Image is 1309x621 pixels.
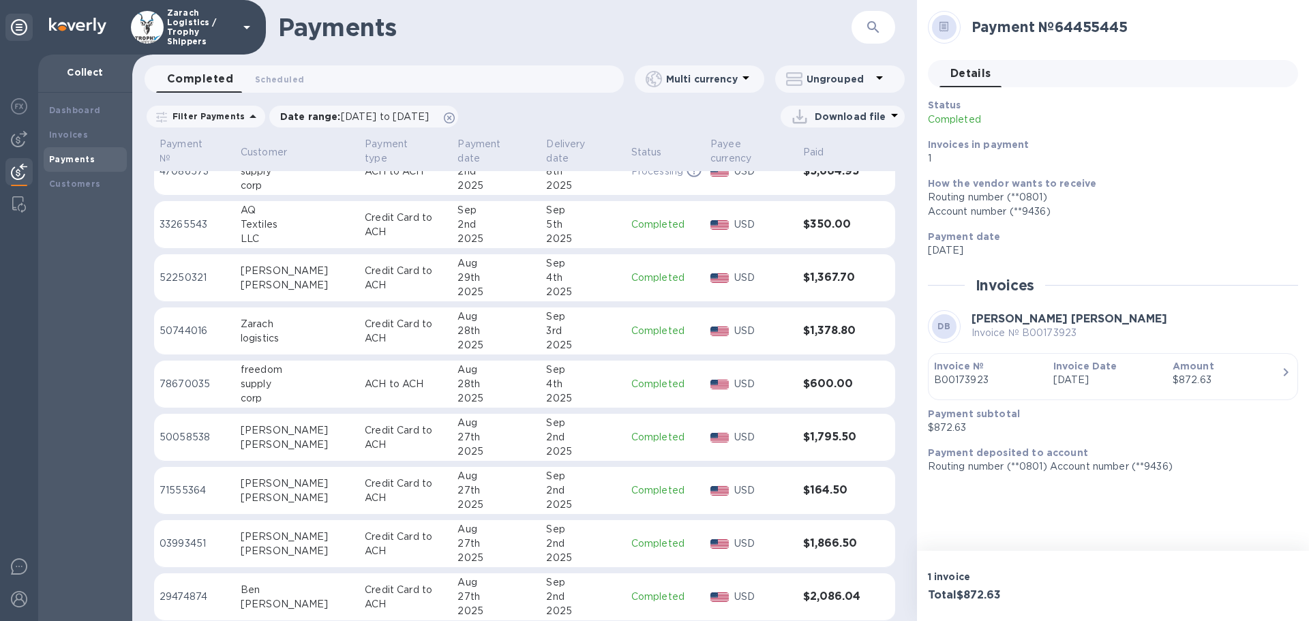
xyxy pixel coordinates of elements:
p: Completed [631,377,699,391]
div: 3rd [546,324,620,338]
p: Status [631,145,662,160]
div: 2025 [457,391,535,406]
img: USD [710,592,729,602]
div: 2nd [457,217,535,232]
div: Sep [546,256,620,271]
b: Dashboard [49,105,101,115]
div: Aug [457,256,535,271]
div: [PERSON_NAME] [241,278,354,292]
p: $872.63 [928,421,1287,435]
p: Download file [815,110,886,123]
img: USD [710,433,729,442]
p: [DATE] [1053,373,1162,387]
b: Amount [1173,361,1214,372]
div: 2025 [457,338,535,352]
h3: $1,795.50 [803,431,868,444]
div: 2025 [546,604,620,618]
p: Credit Card to ACH [365,317,447,346]
div: 27th [457,430,535,444]
div: Sep [457,203,535,217]
span: Paid [803,145,842,160]
div: [PERSON_NAME] [241,423,354,438]
b: Payment subtotal [928,408,1020,419]
p: Payee currency [710,137,774,166]
p: Credit Card to ACH [365,476,447,505]
p: Payment date [457,137,517,166]
div: Aug [457,522,535,536]
div: Aug [457,416,535,430]
span: Delivery date [546,137,620,166]
h3: $350.00 [803,218,868,231]
h3: $1,866.50 [803,537,868,550]
span: Payee currency [710,137,792,166]
b: Invoices [49,130,88,140]
span: Payment № [160,137,230,166]
p: ACH to ACH [365,377,447,391]
p: USD [734,536,792,551]
p: Credit Card to ACH [365,530,447,558]
p: B00173923 [934,373,1042,387]
div: 2025 [546,498,620,512]
div: [PERSON_NAME] [241,438,354,452]
div: 2025 [457,498,535,512]
div: [PERSON_NAME] [241,530,354,544]
div: [PERSON_NAME] [241,544,354,558]
p: USD [734,590,792,604]
img: USD [710,486,729,496]
p: 50744016 [160,324,230,338]
div: 27th [457,536,535,551]
b: Payments [49,154,95,164]
div: 28th [457,324,535,338]
b: Payment date [928,231,1001,242]
div: corp [241,391,354,406]
p: Customer [241,145,287,160]
h3: $600.00 [803,378,868,391]
b: Payment deposited to account [928,447,1088,458]
p: 78670035 [160,377,230,391]
img: Foreign exchange [11,98,27,115]
p: USD [734,483,792,498]
p: 29474874 [160,590,230,604]
img: USD [710,380,729,389]
img: USD [710,167,729,177]
div: 4th [546,271,620,285]
p: USD [734,271,792,285]
div: 2nd [546,536,620,551]
span: Details [950,64,991,83]
div: 27th [457,590,535,604]
div: [PERSON_NAME] [241,264,354,278]
p: Credit Card to ACH [365,211,447,239]
div: Aug [457,575,535,590]
div: [PERSON_NAME] [241,491,354,505]
div: Ben [241,583,354,597]
p: 50058538 [160,430,230,444]
p: Completed [631,536,699,551]
div: 2nd [546,430,620,444]
p: USD [734,217,792,232]
p: 47086573 [160,164,230,179]
div: 2025 [546,551,620,565]
div: 2025 [546,338,620,352]
div: 2025 [457,232,535,246]
p: [DATE] [928,243,1287,258]
p: Completed [631,271,699,285]
div: Sep [546,522,620,536]
div: Sep [546,416,620,430]
div: Date range:[DATE] to [DATE] [269,106,458,127]
div: 2025 [457,179,535,193]
p: Payment № [160,137,212,166]
h2: Invoices [976,277,1035,294]
div: 2025 [546,391,620,406]
div: Account number (**9436) [928,205,1287,219]
div: logistics [241,331,354,346]
p: USD [734,324,792,338]
div: AQ [241,203,354,217]
div: [PERSON_NAME] [241,476,354,491]
img: USD [710,539,729,549]
div: $872.63 [1173,373,1281,387]
p: Processing [631,164,683,179]
div: Textiles [241,217,354,232]
p: Routing number (**0801) Account number (**9436) [928,459,1287,474]
div: 2nd [546,590,620,604]
span: [DATE] to [DATE] [341,111,429,122]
